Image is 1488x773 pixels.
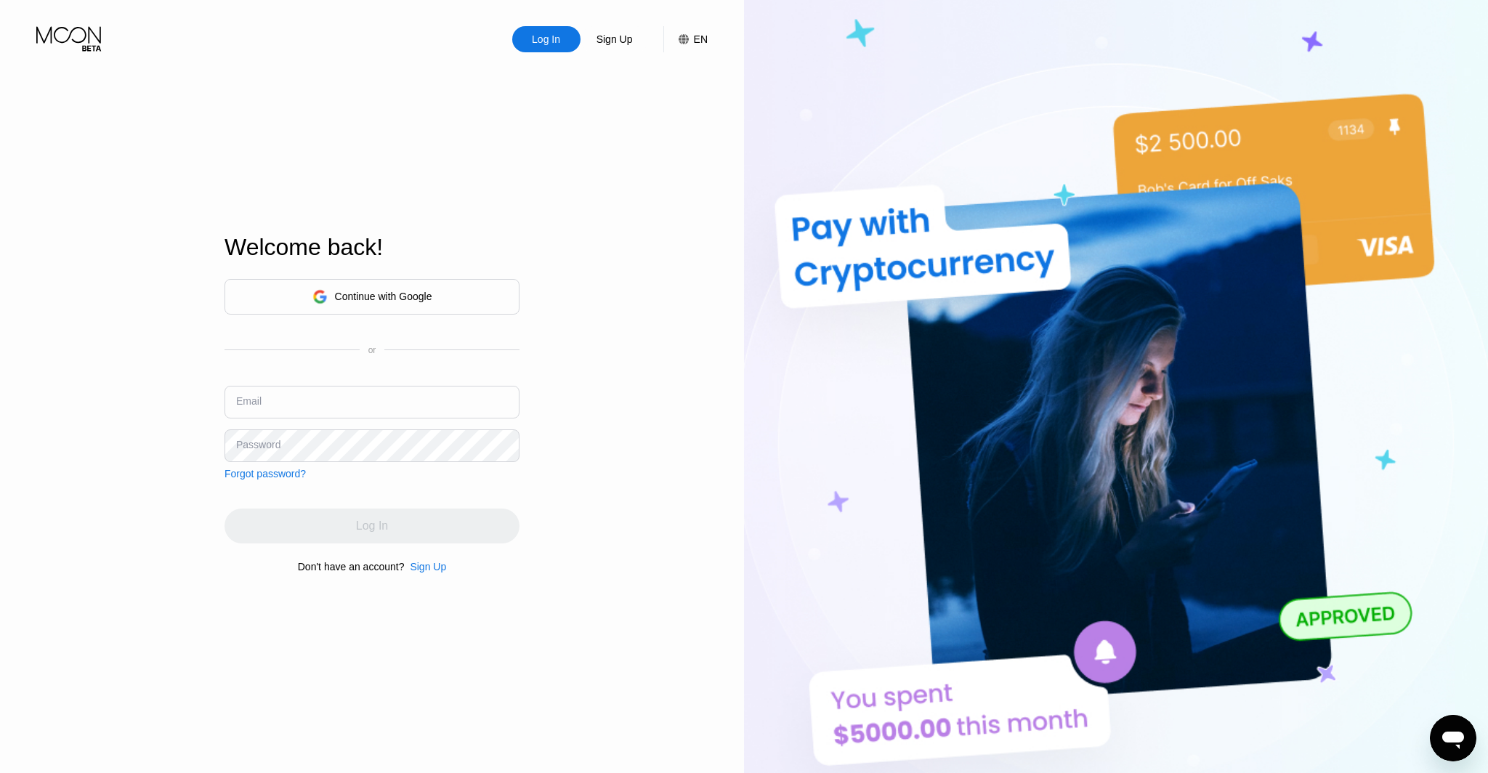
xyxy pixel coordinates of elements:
div: Log In [530,32,562,46]
div: Forgot password? [225,468,306,479]
div: EN [663,26,708,52]
div: EN [694,33,708,45]
div: Password [236,439,280,450]
div: Email [236,395,262,407]
div: Continue with Google [225,279,519,315]
div: Sign Up [404,561,446,572]
div: Welcome back! [225,234,519,261]
div: Sign Up [410,561,446,572]
div: Continue with Google [335,291,432,302]
div: Sign Up [581,26,649,52]
div: Don't have an account? [298,561,405,572]
iframe: Button to launch messaging window [1430,715,1476,761]
div: Log In [512,26,581,52]
div: Sign Up [595,32,634,46]
div: or [368,345,376,355]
